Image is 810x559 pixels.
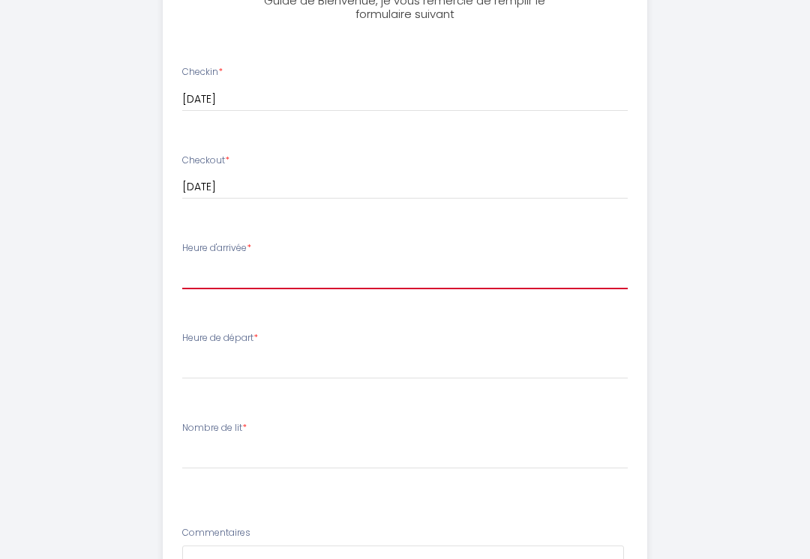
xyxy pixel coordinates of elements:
[182,332,258,346] label: Heure de départ
[182,527,250,541] label: Commentaires
[182,422,247,436] label: Nombre de lit
[182,66,223,80] label: Checkin
[182,154,229,169] label: Checkout
[182,242,251,256] label: Heure d'arrivée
